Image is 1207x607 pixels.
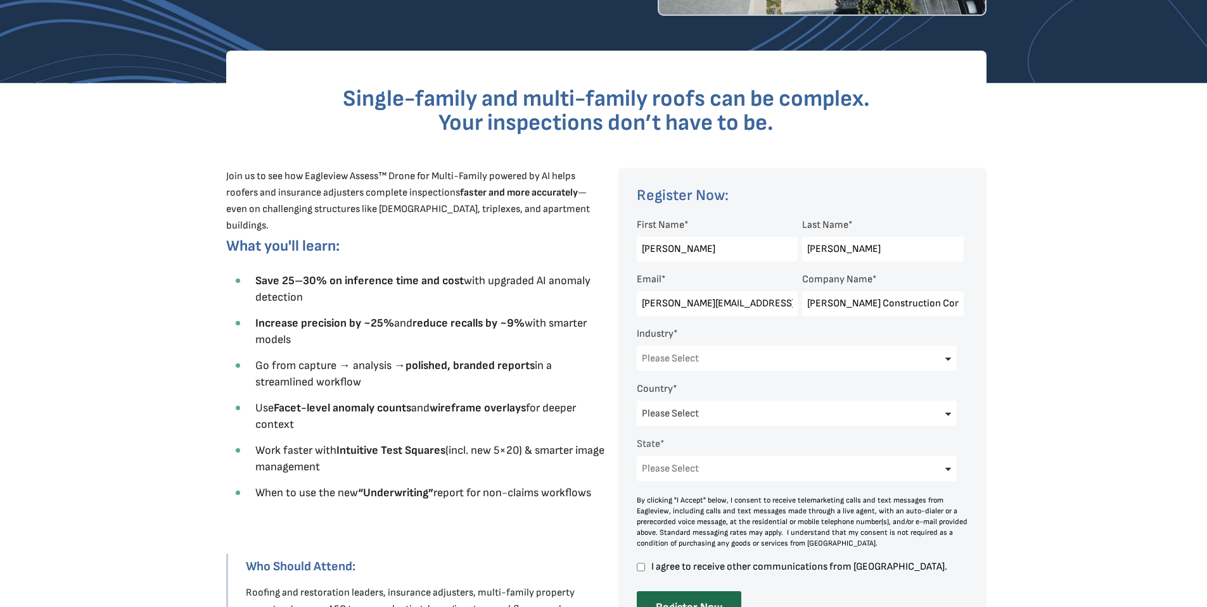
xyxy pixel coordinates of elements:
[412,316,525,330] strong: reduce recalls by ~9%
[637,328,674,340] span: Industry
[802,273,872,285] span: Company Name
[343,85,870,113] span: Single-family and multi-family roofs can be complex.
[358,486,433,499] strong: “Underwriting”
[438,110,774,137] span: Your inspections don’t have to be.
[637,186,729,204] span: Register Now:
[637,561,645,573] input: I agree to receive other communications from [GEOGRAPHIC_DATA].
[637,273,661,285] span: Email
[336,444,445,457] strong: Intuitive Test Squares
[226,170,590,232] span: Join us to see how Eagleview Assess™ Drone for Multi-Family powered by AI helps roofers and insur...
[802,219,848,231] span: Last Name
[226,237,340,255] span: What you'll learn:
[430,401,526,415] strong: wireframe overlays
[255,486,591,499] span: When to use the new report for non-claims workflows
[255,316,587,346] span: and with smarter models
[637,438,660,450] span: State
[649,561,964,572] span: I agree to receive other communications from [GEOGRAPHIC_DATA].
[460,187,578,199] strong: faster and more accurately
[255,359,552,389] span: Go from capture → analysis → in a streamlined workflow
[637,219,684,231] span: First Name
[255,316,394,330] strong: Increase precision by ~25%
[255,444,604,473] span: Work faster with (incl. new 5×20) & smarter image management
[637,383,673,395] span: Country
[246,559,355,574] strong: Who Should Attend:
[255,274,464,287] strong: Save 25–30% on inference time and cost
[255,274,591,304] span: with upgraded AI anomaly detection
[406,359,535,372] strong: polished, branded reports
[255,401,576,431] span: Use and for deeper context
[637,495,969,549] div: By clicking "I Accept" below, I consent to receive telemarketing calls and text messages from Eag...
[274,401,411,415] strong: Facet-level anomaly counts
